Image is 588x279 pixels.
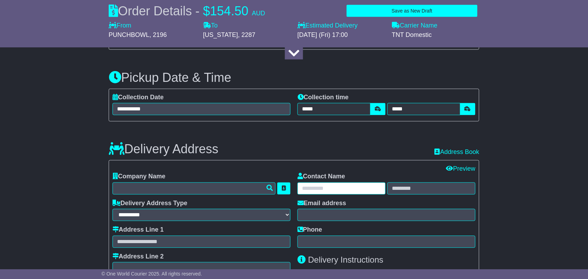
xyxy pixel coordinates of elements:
[297,200,346,208] label: Email address
[210,4,248,18] span: 154.50
[203,31,238,38] span: [US_STATE]
[109,142,218,156] h3: Delivery Address
[308,255,384,265] span: Delivery Instructions
[392,22,438,30] label: Carrier Name
[113,253,164,261] label: Address Line 2
[347,5,478,17] button: Save as New Draft
[446,165,475,172] a: Preview
[297,94,349,102] label: Collection time
[435,149,479,156] a: Address Book
[113,200,187,208] label: Delivery Address Type
[203,22,218,30] label: To
[109,71,479,85] h3: Pickup Date & Time
[113,173,165,181] label: Company Name
[109,3,265,18] div: Order Details -
[113,226,164,234] label: Address Line 1
[149,31,167,38] span: , 2196
[238,31,255,38] span: , 2287
[113,94,164,102] label: Collection Date
[297,22,385,30] label: Estimated Delivery
[101,271,202,277] span: © One World Courier 2025. All rights reserved.
[297,173,345,181] label: Contact Name
[297,226,322,234] label: Phone
[392,31,479,39] div: TNT Domestic
[252,10,265,17] span: AUD
[203,4,210,18] span: $
[109,22,131,30] label: From
[109,31,149,38] span: PUNCHBOWL
[297,31,385,39] div: [DATE] (Fri) 17:00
